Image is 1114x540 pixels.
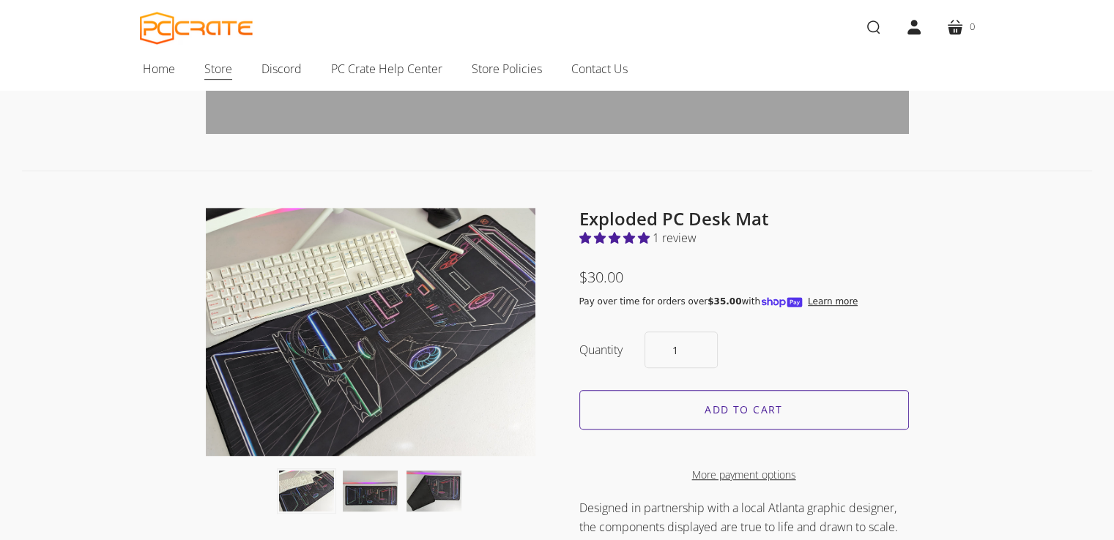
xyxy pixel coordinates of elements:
[261,59,302,78] span: Discord
[190,53,247,84] a: Store
[247,53,316,84] a: Discord
[970,19,975,34] span: 0
[653,230,697,246] span: 1 review
[316,53,457,84] a: PC Crate Help Center
[579,467,909,484] a: More payment options
[571,59,628,78] span: Contact Us
[343,470,398,511] button: Desk mat with exploded PC art thumbnail
[557,53,642,84] a: Contact Us
[457,53,557,84] a: Store Policies
[579,390,909,430] input: Add to cart
[935,7,987,48] a: 0
[579,267,623,287] span: $30.00
[118,53,997,90] nav: Main navigation
[279,470,334,511] button: Desk mat on desk with keyboard, monitor, and mouse. thumbnail
[128,53,190,84] a: Home
[579,208,909,230] h2: Exploded PC Desk Mat
[472,59,542,78] span: Store Policies
[140,12,253,45] a: PC CRATE
[406,470,461,511] button: Image of folded desk mat thumbnail
[204,59,232,78] span: Store
[579,230,653,246] span: 5.00 stars
[579,340,623,359] label: Quantity
[331,59,442,78] span: PC Crate Help Center
[143,59,175,78] span: Home
[206,208,535,456] img: Desk mat on desk with keyboard, monitor, and mouse.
